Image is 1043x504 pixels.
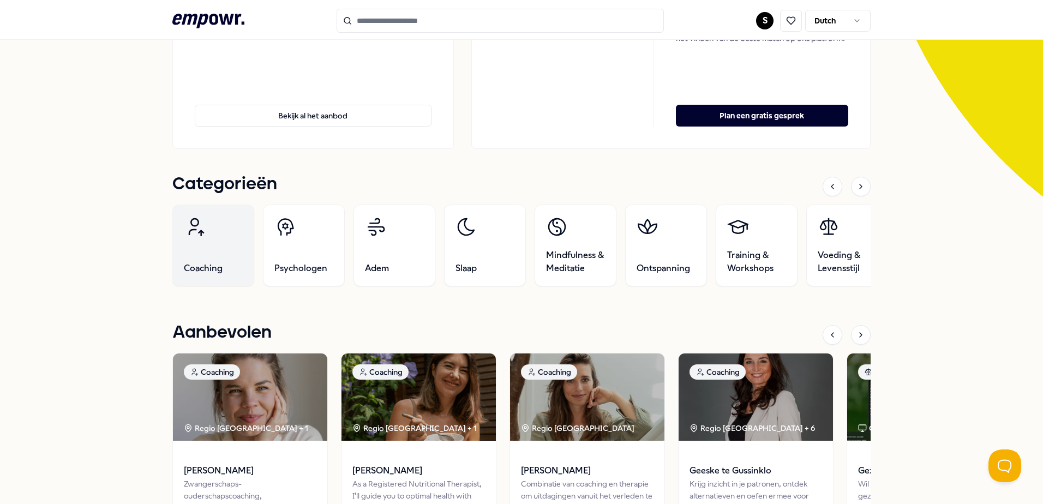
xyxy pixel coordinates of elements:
div: Regio [GEOGRAPHIC_DATA] + 1 [184,422,308,434]
a: Voeding & Levensstijl [806,205,888,286]
span: [PERSON_NAME] [352,464,485,478]
div: Coaching [690,364,746,380]
span: Geeske te Gussinklo [690,464,822,478]
a: Slaap [444,205,526,286]
span: Mindfulness & Meditatie [546,249,605,275]
div: Online [858,422,892,434]
h1: Categorieën [172,171,277,198]
div: Coaching [184,364,240,380]
div: Regio [GEOGRAPHIC_DATA] [521,422,636,434]
div: Voeding & Levensstijl [858,364,956,380]
a: Ontspanning [625,205,707,286]
button: Bekijk al het aanbod [195,105,431,127]
span: Voeding & Levensstijl [818,249,877,275]
a: Bekijk al het aanbod [195,87,431,127]
span: Adem [365,262,389,275]
span: Gezondheidscheck Compleet [858,464,991,478]
img: package image [341,353,496,441]
span: Slaap [455,262,477,275]
div: Coaching [521,364,577,380]
span: Psychologen [274,262,327,275]
a: Mindfulness & Meditatie [535,205,616,286]
span: Training & Workshops [727,249,786,275]
div: Regio [GEOGRAPHIC_DATA] + 1 [352,422,477,434]
span: [PERSON_NAME] [521,464,654,478]
div: Regio [GEOGRAPHIC_DATA] + 6 [690,422,815,434]
a: Training & Workshops [716,205,798,286]
a: Adem [353,205,435,286]
div: Coaching [352,364,409,380]
img: package image [173,353,327,441]
a: Psychologen [263,205,345,286]
iframe: Help Scout Beacon - Open [988,449,1021,482]
button: S [756,12,774,29]
input: Search for products, categories or subcategories [337,9,664,33]
button: Plan een gratis gesprek [676,105,848,127]
img: package image [679,353,833,441]
a: Coaching [172,205,254,286]
img: package image [510,353,664,441]
span: Ontspanning [637,262,690,275]
img: package image [847,353,1002,441]
h1: Aanbevolen [172,319,272,346]
span: [PERSON_NAME] [184,464,316,478]
span: Coaching [184,262,223,275]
